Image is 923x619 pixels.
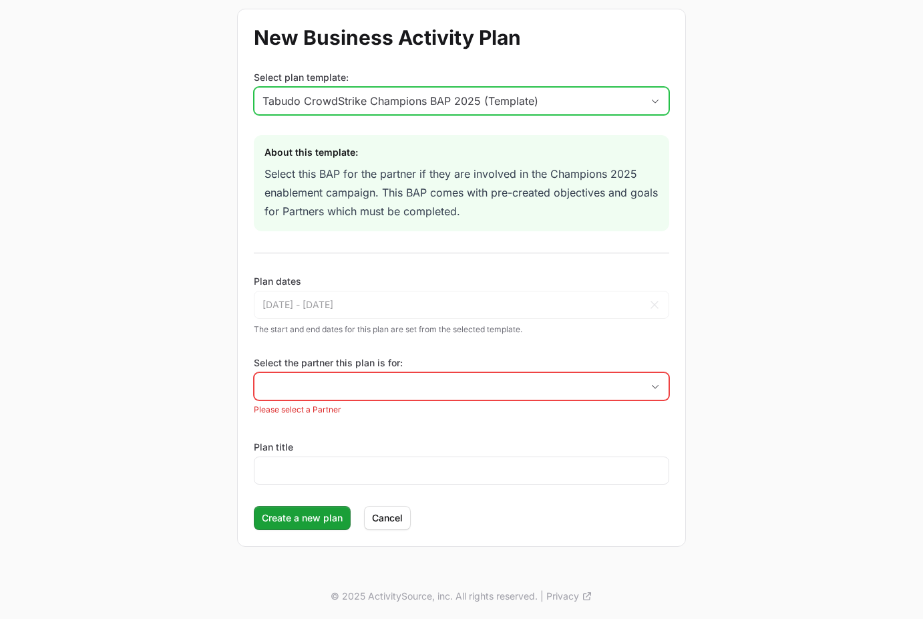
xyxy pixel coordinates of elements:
h1: New Business Activity Plan [254,25,669,49]
div: Select this BAP for the partner if they are involved in the Champions 2025 enablement campaign. T... [264,164,659,221]
p: The start and end dates for this plan are set from the selected template. [254,324,669,335]
div: Open [642,373,669,400]
button: Cancel [364,506,411,530]
label: Plan title [254,441,293,454]
a: Privacy [546,590,592,603]
label: Select plan template: [254,71,669,84]
li: Please select a Partner [254,404,669,415]
p: Plan dates [254,275,669,288]
p: © 2025 ActivitySource, inc. All rights reserved. [331,590,538,603]
button: Create a new plan [254,506,351,530]
div: Tabudo CrowdStrike Champions BAP 2025 (Template) [262,93,642,109]
div: About this template: [264,146,659,159]
label: Select the partner this plan is for: [254,356,669,370]
button: Tabudo CrowdStrike Champions BAP 2025 (Template) [254,88,669,114]
span: Create a new plan [262,510,343,526]
span: Cancel [372,510,403,526]
span: | [540,590,544,603]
